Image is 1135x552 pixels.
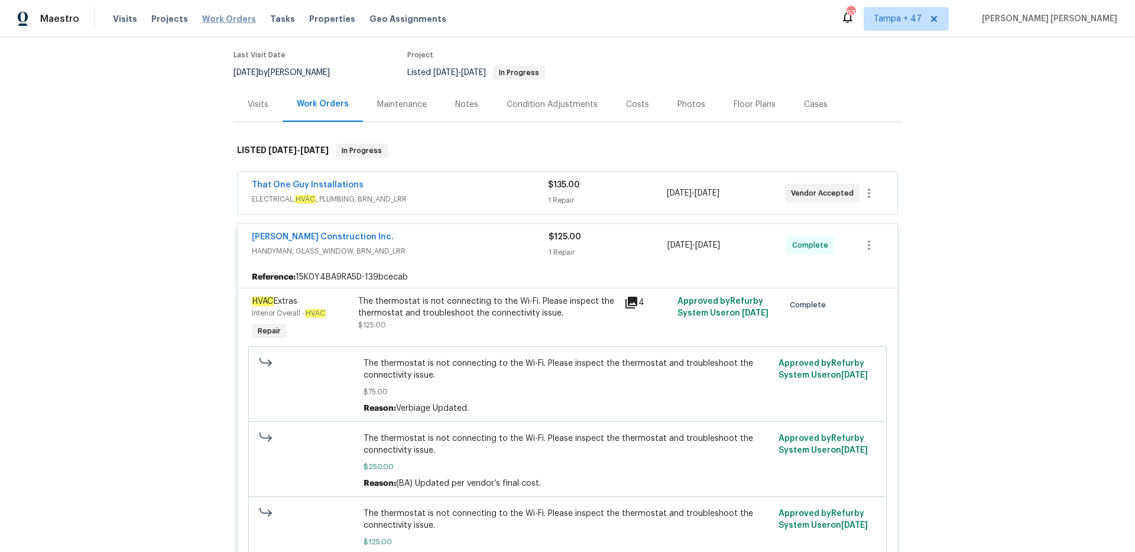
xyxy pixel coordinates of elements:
div: LISTED [DATE]-[DATE]In Progress [234,132,901,170]
span: The thermostat is not connecting to the Wi-Fi. Please inspect the thermostat and troubleshoot the... [364,433,772,456]
div: Floor Plans [734,99,776,111]
span: Properties [309,13,355,25]
span: Approved by Refurby System User on [779,509,868,530]
span: [DATE] [742,309,768,317]
div: Visits [248,99,268,111]
span: The thermostat is not connecting to the Wi-Fi. Please inspect the thermostat and troubleshoot the... [364,508,772,531]
div: Cases [804,99,828,111]
div: Work Orders [297,98,349,110]
span: Vendor Accepted [791,187,858,199]
h6: LISTED [237,144,329,158]
span: - [667,187,719,199]
a: That One Guy Installations [252,181,364,189]
span: [DATE] [461,69,486,77]
span: $75.00 [364,386,772,398]
div: Condition Adjustments [507,99,598,111]
span: Reason: [364,479,396,488]
span: Approved by Refurby System User on [779,434,868,454]
span: In Progress [337,145,387,157]
span: Maestro [40,13,79,25]
div: by [PERSON_NAME] [234,66,344,80]
span: $125.00 [364,536,772,548]
em: HVAC [252,297,274,306]
span: [DATE] [234,69,258,77]
span: $125.00 [549,233,581,241]
span: $250.00 [364,461,772,473]
span: Project [407,51,433,59]
span: [DATE] [841,371,868,379]
span: The thermostat is not connecting to the Wi-Fi. Please inspect the thermostat and troubleshoot the... [364,358,772,381]
span: $125.00 [358,322,386,329]
div: The thermostat is not connecting to the Wi-Fi. Please inspect the thermostat and troubleshoot the... [358,296,617,319]
div: 4 [624,296,670,310]
span: In Progress [494,69,544,76]
span: Listed [407,69,545,77]
div: Photos [677,99,705,111]
span: [DATE] [841,446,868,454]
span: Interior Overall - [252,310,326,317]
span: (BA) Updated per vendor’s final cost. [396,479,541,488]
span: Geo Assignments [369,13,446,25]
span: Tasks [270,15,295,23]
span: - [268,146,329,154]
span: - [667,239,720,251]
span: ELECTRICAL, , PLUMBING, BRN_AND_LRR [252,193,548,205]
span: Reason: [364,404,396,413]
span: Projects [151,13,188,25]
em: HVAC [305,309,326,317]
span: HANDYMAN, GLASS_WINDOW, BRN_AND_LRR [252,245,549,257]
span: [DATE] [667,241,692,249]
span: $135.00 [548,181,580,189]
div: 1 Repair [549,246,667,258]
em: HVAC [295,195,316,203]
div: Maintenance [377,99,427,111]
span: Verbiage Updated. [396,404,469,413]
div: Costs [626,99,649,111]
span: [DATE] [300,146,329,154]
span: Extras [252,297,297,306]
span: [DATE] [433,69,458,77]
span: [PERSON_NAME] [PERSON_NAME] [977,13,1117,25]
span: Work Orders [202,13,256,25]
span: Approved by Refurby System User on [677,297,768,317]
span: Repair [253,325,286,337]
span: [DATE] [268,146,297,154]
span: [DATE] [695,241,720,249]
b: Reference: [252,271,296,283]
span: Complete [792,239,833,251]
div: 638 [847,7,855,19]
span: - [433,69,486,77]
span: [DATE] [667,189,692,197]
span: [DATE] [841,521,868,530]
div: Notes [455,99,478,111]
span: Tampa + 47 [874,13,922,25]
a: [PERSON_NAME] Construction Inc. [252,233,394,241]
span: Visits [113,13,137,25]
div: 1 Repair [548,194,666,206]
div: 15K0Y4BA9RA5D-139bcecab [238,267,897,288]
span: [DATE] [695,189,719,197]
span: Complete [790,299,831,311]
span: Approved by Refurby System User on [779,359,868,379]
span: Last Visit Date [234,51,286,59]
